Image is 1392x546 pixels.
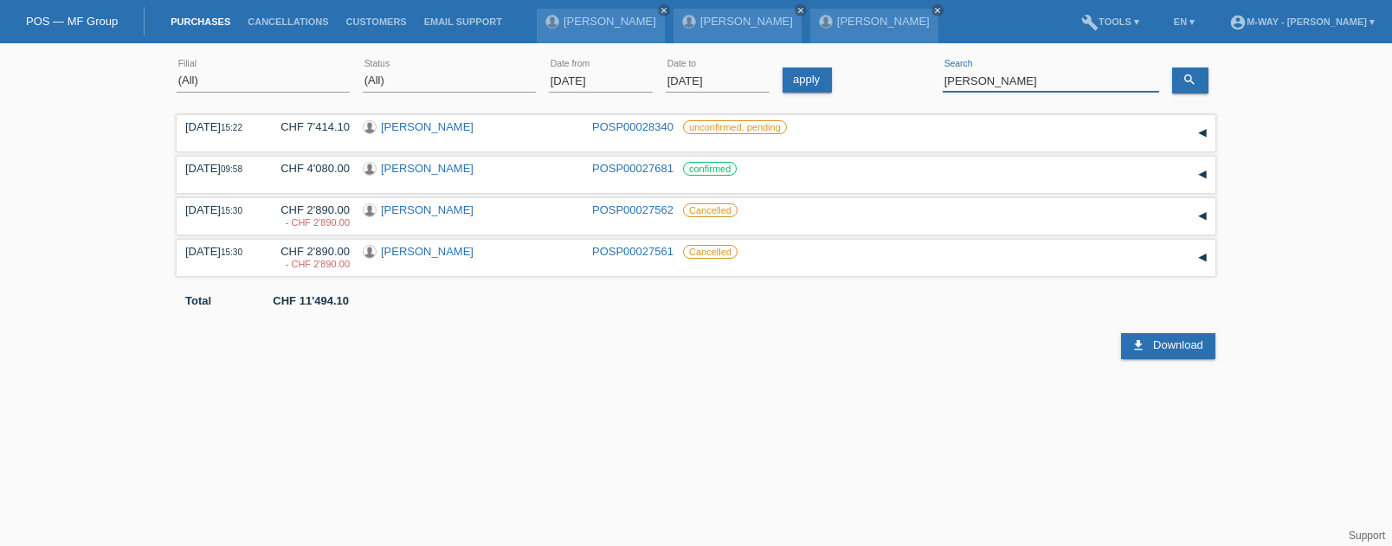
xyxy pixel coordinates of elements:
[683,162,737,176] label: confirmed
[1189,162,1215,188] div: expand/collapse
[564,15,656,28] a: [PERSON_NAME]
[221,164,242,174] span: 09:58
[338,16,416,27] a: Customers
[592,203,673,216] a: POSP00027562
[683,203,738,217] label: Cancelled
[185,245,255,258] div: [DATE]
[185,294,211,307] b: Total
[381,203,474,216] a: [PERSON_NAME]
[683,120,787,134] label: unconfirmed, pending
[381,245,474,258] a: [PERSON_NAME]
[267,259,350,269] div: 22.09.2025 / Bike Umtausch
[837,15,930,28] a: [PERSON_NAME]
[416,16,511,27] a: Email Support
[1172,67,1208,93] a: search
[796,6,805,15] i: close
[1221,16,1383,27] a: account_circlem-way - [PERSON_NAME] ▾
[267,245,350,271] div: CHF 2'890.00
[185,120,255,133] div: [DATE]
[1229,14,1247,31] i: account_circle
[592,162,673,175] a: POSP00027681
[933,6,942,15] i: close
[795,4,807,16] a: close
[162,16,239,27] a: Purchases
[381,162,474,175] a: [PERSON_NAME]
[221,123,242,132] span: 15:22
[1121,333,1215,359] a: download Download
[1165,16,1203,27] a: EN ▾
[592,120,673,133] a: POSP00028340
[1183,73,1196,87] i: search
[267,203,350,229] div: CHF 2'890.00
[683,245,738,259] label: Cancelled
[26,15,118,28] a: POS — MF Group
[267,120,350,133] div: CHF 7'414.10
[700,15,793,28] a: [PERSON_NAME]
[381,120,474,133] a: [PERSON_NAME]
[660,6,668,15] i: close
[1153,338,1203,351] span: Download
[592,245,673,258] a: POSP00027561
[931,4,944,16] a: close
[267,162,350,175] div: CHF 4'080.00
[221,247,242,257] span: 15:30
[273,294,349,307] b: CHF 11'494.10
[1073,16,1148,27] a: buildTools ▾
[783,67,832,93] a: apply
[658,4,670,16] a: close
[185,203,255,216] div: [DATE]
[239,16,337,27] a: Cancellations
[1131,338,1145,352] i: download
[1349,530,1385,542] a: Support
[1189,203,1215,229] div: expand/collapse
[221,206,242,215] span: 15:30
[1189,120,1215,146] div: expand/collapse
[1081,14,1099,31] i: build
[267,217,350,228] div: 22.09.2025 / Bike Umtausch
[1189,245,1215,271] div: expand/collapse
[185,162,255,175] div: [DATE]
